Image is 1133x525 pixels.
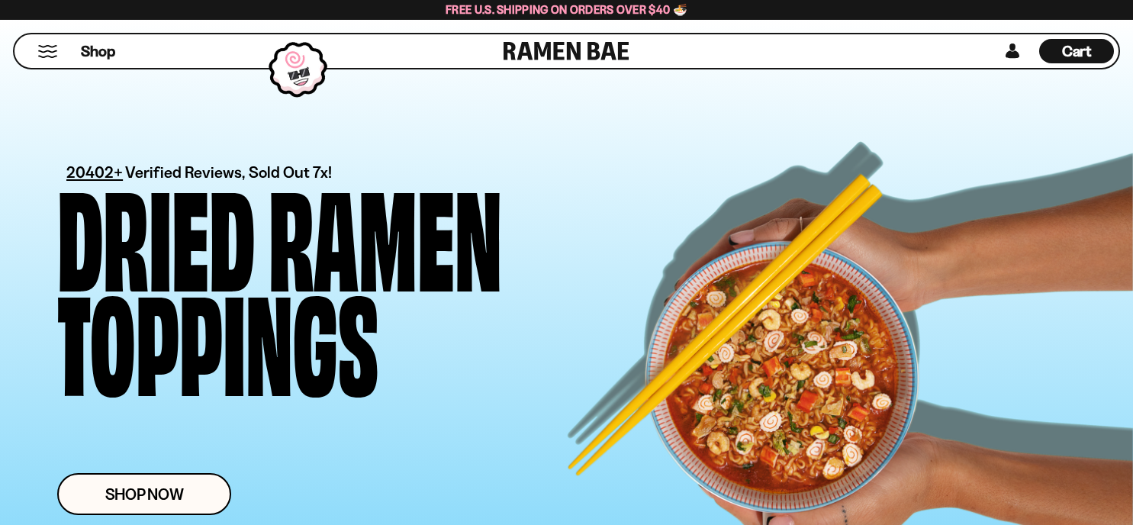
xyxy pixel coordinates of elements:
div: Cart [1039,34,1114,68]
div: Toppings [57,285,378,389]
a: Shop Now [57,473,231,515]
span: Free U.S. Shipping on Orders over $40 🍜 [446,2,687,17]
a: Shop [81,39,115,63]
span: Cart [1062,42,1092,60]
div: Dried [57,180,255,285]
span: Shop Now [105,486,184,502]
div: Ramen [269,180,502,285]
button: Mobile Menu Trigger [37,45,58,58]
span: Shop [81,41,115,62]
